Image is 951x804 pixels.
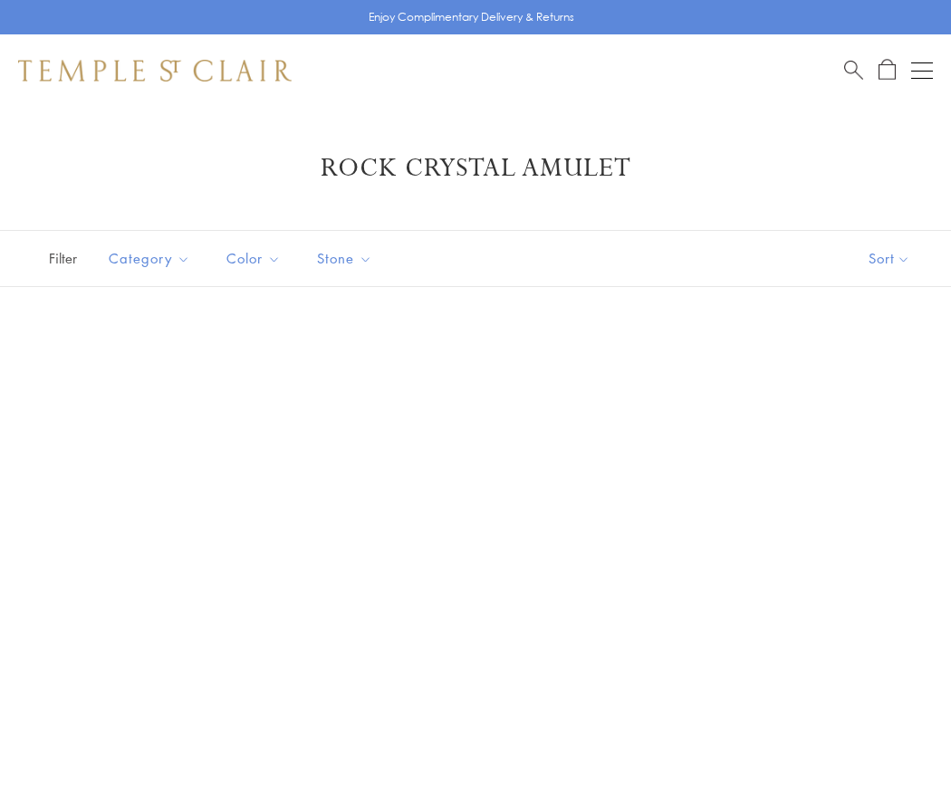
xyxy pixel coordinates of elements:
[828,231,951,286] button: Show sort by
[95,238,204,279] button: Category
[308,247,386,270] span: Stone
[303,238,386,279] button: Stone
[369,8,574,26] p: Enjoy Complimentary Delivery & Returns
[18,60,292,81] img: Temple St. Clair
[213,238,294,279] button: Color
[911,60,933,81] button: Open navigation
[217,247,294,270] span: Color
[100,247,204,270] span: Category
[844,59,863,81] a: Search
[879,59,896,81] a: Open Shopping Bag
[45,152,906,185] h1: Rock Crystal Amulet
